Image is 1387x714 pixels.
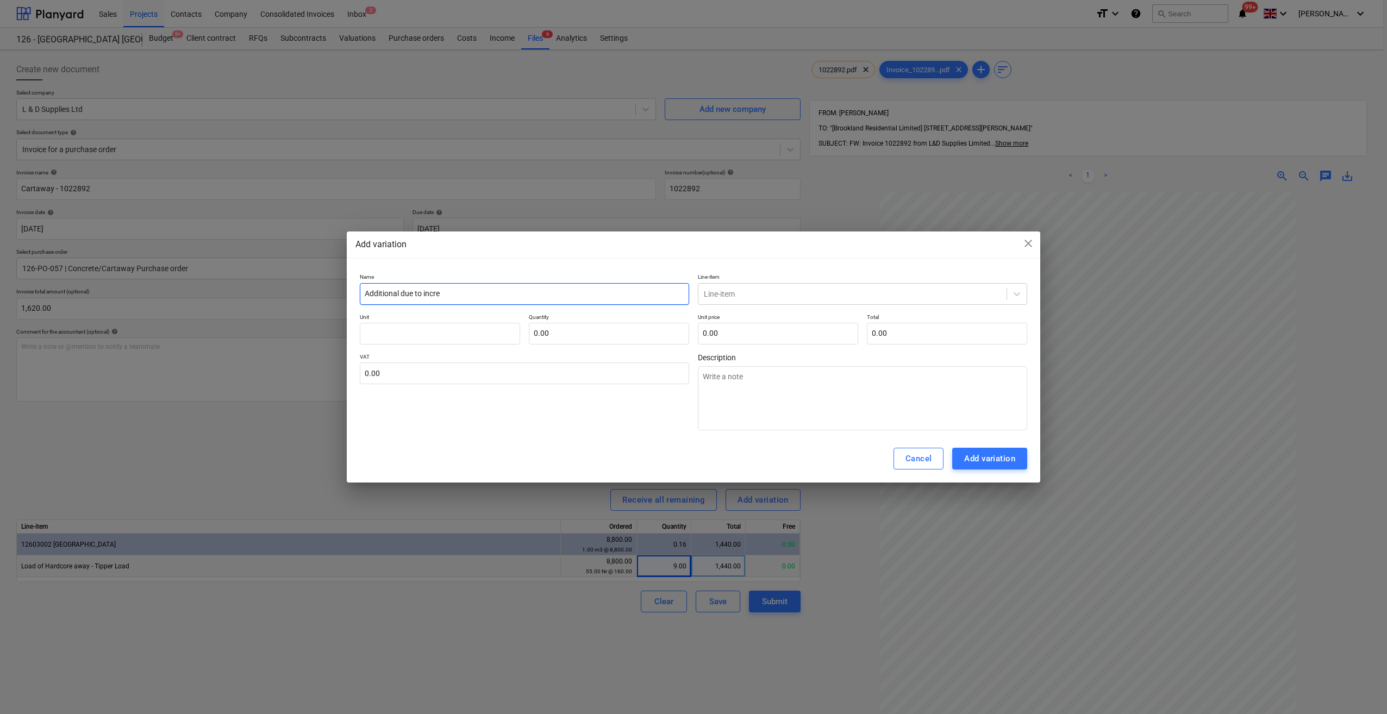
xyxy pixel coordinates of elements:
p: Unit [360,314,520,323]
p: Name [360,273,689,283]
p: Line-item [698,273,1027,283]
div: Add variation [964,452,1015,466]
div: Cancel [905,452,932,466]
span: close [1022,237,1035,250]
p: VAT [360,353,689,362]
iframe: Chat Widget [1333,662,1387,714]
div: Add variation [355,238,1032,251]
span: Description [698,353,1027,362]
button: Add variation [952,448,1027,469]
p: Unit price [698,314,858,323]
button: Cancel [894,448,944,469]
p: Quantity [529,314,689,323]
div: close [1022,237,1035,254]
p: Total [867,314,1027,323]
